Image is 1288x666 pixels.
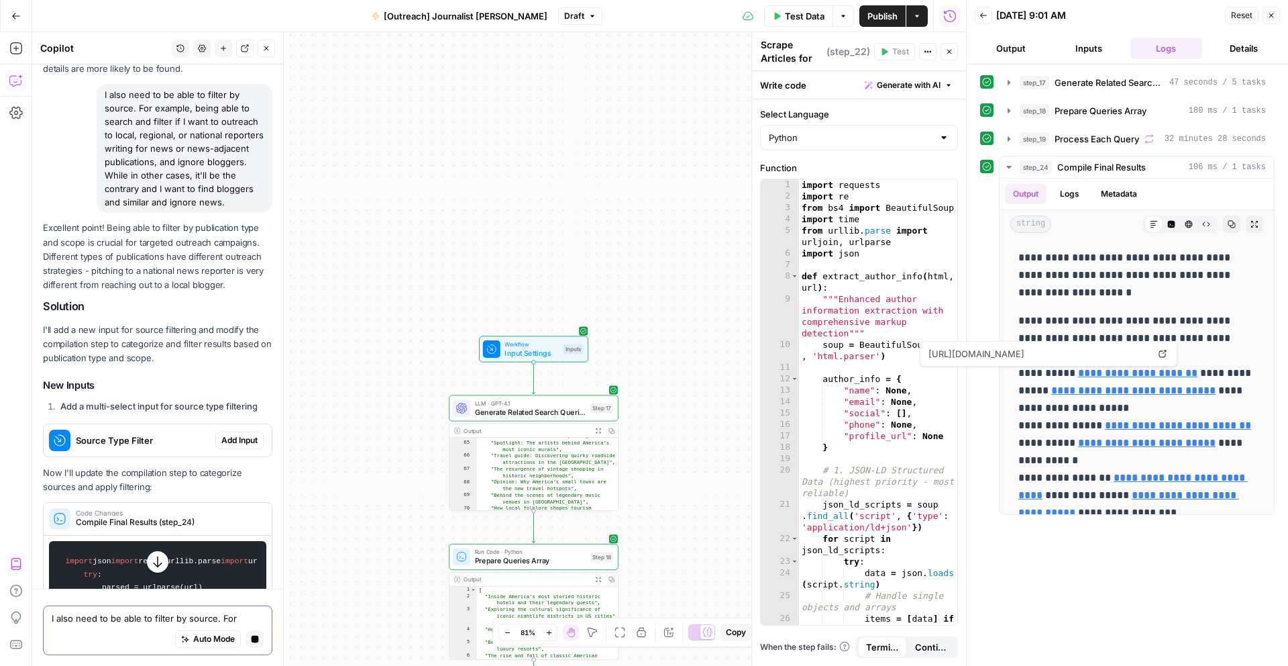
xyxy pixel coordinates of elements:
[1000,128,1274,150] button: 32 minutes 28 seconds
[760,161,958,175] label: Function
[1005,184,1046,204] button: Output
[449,466,477,479] div: 67
[475,399,586,408] span: LLM · GPT-4.1
[1020,132,1049,146] span: step_19
[877,79,941,91] span: Generate with AI
[193,633,235,645] span: Auto Mode
[43,466,272,494] p: Now I'll update the compilation step to categorize sources and apply filtering:
[761,293,799,339] div: 9
[1165,133,1266,145] span: 32 minutes 28 seconds
[60,401,258,412] strong: Add a multi-select input for source type filtering
[449,439,477,453] div: 65
[1055,132,1139,146] span: Process Each Query
[558,7,602,25] button: Draft
[504,348,559,359] span: Input Settings
[111,557,139,565] span: import
[720,624,751,641] button: Copy
[449,453,477,466] div: 66
[760,107,958,121] label: Select Language
[761,191,799,202] div: 2
[975,38,1047,59] button: Output
[532,511,535,542] g: Edge from step_17 to step_18
[859,5,906,27] button: Publish
[1189,161,1266,173] span: 106 ms / 1 tasks
[449,336,619,362] div: WorkflowInput SettingsInputs
[449,652,477,665] div: 6
[475,548,586,557] span: Run Code · Python
[1010,216,1051,233] span: string
[761,248,799,259] div: 6
[761,225,799,248] div: 5
[563,344,583,354] div: Inputs
[761,38,823,79] textarea: Scrape Articles for Author Info
[791,556,798,567] span: Toggle code folding, rows 23 through 44
[761,590,799,613] div: 25
[449,626,477,639] div: 4
[726,626,746,638] span: Copy
[1207,38,1280,59] button: Details
[464,575,588,583] div: Output
[1053,38,1125,59] button: Inputs
[764,5,833,27] button: Test Data
[1000,72,1274,93] button: 47 seconds / 5 tasks
[1020,160,1052,174] span: step_24
[364,5,555,27] button: [Outreach] Journalist [PERSON_NAME]
[1055,104,1146,117] span: Prepare Queries Array
[449,544,619,660] div: Run Code · PythonPrepare Queries ArrayStep 18Output[ "Inside America's most storied historic hote...
[1000,100,1274,122] button: 180 ms / 1 tasks
[761,259,799,271] div: 7
[175,630,241,648] button: Auto Mode
[785,9,824,23] span: Test Data
[40,42,168,55] div: Copilot
[1130,38,1203,59] button: Logs
[926,342,1151,366] span: [URL][DOMAIN_NAME]
[761,430,799,442] div: 17
[449,593,477,606] div: 2
[752,71,966,99] div: Write code
[761,453,799,465] div: 19
[564,10,584,22] span: Draft
[859,77,958,94] button: Generate with AI
[907,636,956,658] button: Continue
[761,567,799,590] div: 24
[1189,105,1266,117] span: 180 ms / 1 tasks
[1057,160,1146,174] span: Compile Final Results
[892,46,909,58] span: Test
[791,373,798,385] span: Toggle code folding, rows 12 through 18
[449,639,477,653] div: 5
[215,432,264,449] button: Add Input
[221,434,258,446] span: Add Input
[1020,104,1049,117] span: step_18
[43,221,272,292] p: Excellent point! Being able to filter by publication type and scope is crucial for targeted outre...
[475,407,586,418] span: Generate Related Search Queries
[761,556,799,567] div: 23
[874,43,915,60] button: Test
[1000,156,1274,178] button: 106 ms / 1 tasks
[475,555,586,566] span: Prepare Queries Array
[1093,184,1145,204] button: Metadata
[1020,76,1049,89] span: step_17
[761,385,799,396] div: 13
[76,516,258,528] span: Compile Final Results (step_24)
[449,492,477,506] div: 69
[449,505,477,518] div: 70
[761,613,799,659] div: 26
[590,552,613,562] div: Step 18
[760,641,850,653] a: When the step fails:
[761,362,799,373] div: 11
[221,557,248,565] span: import
[761,271,799,293] div: 8
[1055,76,1164,89] span: Generate Related Search Queries
[1169,77,1266,89] span: 47 seconds / 5 tasks
[43,300,272,313] h2: Solution
[761,213,799,225] div: 4
[1231,9,1252,21] span: Reset
[1225,7,1258,24] button: Reset
[1000,179,1274,514] div: 106 ms / 1 tasks
[1052,184,1087,204] button: Logs
[761,499,799,533] div: 21
[449,606,477,626] div: 3
[464,426,588,435] div: Output
[449,479,477,492] div: 68
[761,396,799,408] div: 14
